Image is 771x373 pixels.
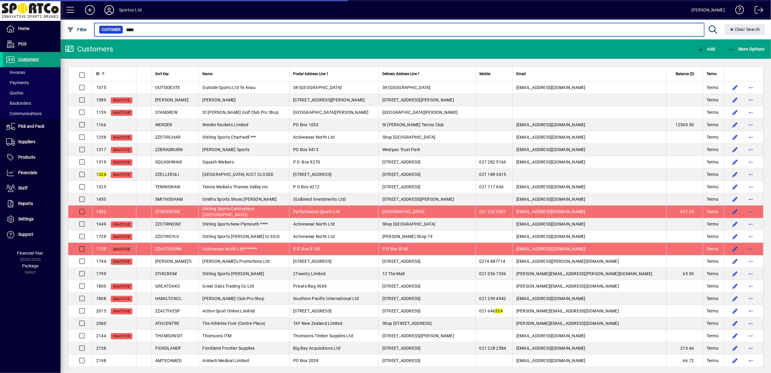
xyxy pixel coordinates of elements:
[202,122,248,127] span: Werder Rackets Limited
[155,321,179,326] span: ATHCENTRE
[65,44,113,54] div: Customers
[382,172,421,177] span: [STREET_ADDRESS]
[697,47,715,51] span: Add
[382,346,421,351] span: [STREET_ADDRESS]
[479,271,506,276] span: 021 056 7336
[18,26,29,31] span: Home
[100,5,119,15] button: Profile
[113,148,130,152] span: Inactive
[746,331,756,341] button: More options
[382,234,433,239] span: [PERSON_NAME] Shop 79
[707,184,718,190] span: Terms
[155,160,183,164] span: SQUASHWAIK
[80,5,100,15] button: Add
[730,294,740,303] button: Edit
[516,271,652,276] span: [PERSON_NAME][EMAIL_ADDRESS][PERSON_NAME][DOMAIN_NAME]
[96,110,106,115] span: 1159
[293,122,319,127] span: PO Box 1053
[96,71,132,77] div: ID
[293,321,342,326] span: TAF New Zealand Limited
[746,244,756,254] button: More options
[96,296,106,301] span: 1808
[746,207,756,216] button: More options
[707,159,718,165] span: Terms
[730,157,740,167] button: Edit
[293,296,359,301] span: Southern Pacific International Ltd
[746,170,756,179] button: More options
[382,222,436,226] span: Shop [GEOGRAPHIC_DATA]
[293,259,332,264] span: [STREET_ADDRESS]
[293,309,332,313] span: [STREET_ADDRESS]
[202,110,279,115] span: St [PERSON_NAME] Golf Club Pro Shop
[516,147,586,152] span: [EMAIL_ADDRESS][DOMAIN_NAME]
[293,135,335,140] span: Activewear North Ltd
[479,160,506,164] span: 027 282 5166
[202,346,255,351] span: Fiordland Frontier Supplies
[516,122,586,127] span: [EMAIL_ADDRESS][DOMAIN_NAME]
[730,256,740,266] button: Edit
[202,321,265,326] span: The Athletes Foot (Centre Place)
[382,85,431,90] span: 38-[GEOGRAPHIC_DATA]
[155,135,181,140] span: ZZSTIRCHAR
[3,212,60,227] a: Settings
[730,244,740,254] button: Edit
[202,71,286,77] div: Name
[746,219,756,229] button: More options
[113,111,130,115] span: Inactive
[96,85,106,90] span: 1075
[113,334,130,338] span: Inactive
[155,71,169,77] span: Sort Key
[516,234,586,239] span: [EMAIL_ADDRESS][DOMAIN_NAME]
[65,24,89,35] button: Filter
[479,309,503,313] span: 021 646
[746,182,756,192] button: More options
[155,147,183,152] span: ZZBRADBURN
[707,209,718,215] span: Terms
[516,321,619,326] span: [PERSON_NAME][EMAIL_ADDRESS][DOMAIN_NAME]
[293,246,320,251] span: P.O. Box 9145
[96,197,106,202] span: 1450
[113,223,130,226] span: Inactive
[676,71,694,77] span: Balance ($)
[707,345,718,351] span: Terms
[96,271,106,276] span: 1799
[746,319,756,328] button: More options
[746,95,756,105] button: More options
[113,173,130,177] span: Inactive
[382,209,424,214] span: [GEOGRAPHIC_DATA]
[670,71,700,77] div: Balance ($)
[730,194,740,204] button: Edit
[746,232,756,241] button: More options
[479,71,509,77] div: Mobile
[382,271,405,276] span: 12 The Mall
[113,260,130,264] span: Inactive
[202,172,273,177] span: [GEOGRAPHIC_DATA] ACCT CLOSED
[730,331,740,341] button: Edit
[99,172,106,177] em: 324
[730,95,740,105] button: Edit
[202,271,264,276] span: Stirling Sports [PERSON_NAME]
[730,83,740,92] button: Edit
[6,70,25,75] span: Invoices
[3,21,60,36] a: Home
[3,98,60,108] a: Backorders
[666,268,703,280] td: 65.90
[3,227,60,242] a: Support
[707,196,718,202] span: Terms
[725,24,765,35] button: Clear
[67,27,87,32] span: Filter
[102,27,120,33] span: Customer
[202,284,254,289] span: Great Oaks Trading Co Ltd
[113,309,130,313] span: Inactive
[746,83,756,92] button: More options
[516,184,586,189] span: [EMAIL_ADDRESS][DOMAIN_NAME]
[113,160,130,164] span: Inactive
[3,108,60,119] a: Communications
[96,147,106,152] span: 1317
[3,37,60,52] a: POS
[746,269,756,279] button: More options
[479,209,506,214] span: 021 202 2901
[96,309,106,313] span: 2013
[707,171,718,177] span: Terms
[479,296,506,301] span: 021 299 4942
